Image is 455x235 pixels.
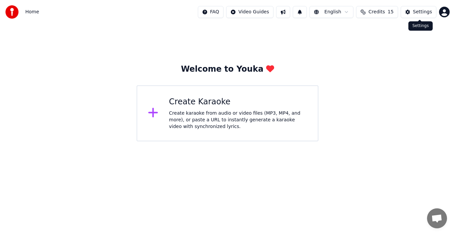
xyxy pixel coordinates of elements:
div: Settings [408,21,433,31]
button: Settings [401,6,436,18]
div: Create karaoke from audio or video files (MP3, MP4, and more), or paste a URL to instantly genera... [169,110,307,130]
div: Open chat [427,208,447,228]
button: FAQ [198,6,224,18]
span: Home [25,9,39,15]
button: Credits15 [356,6,398,18]
button: Video Guides [226,6,273,18]
div: Settings [413,9,432,15]
span: Credits [368,9,385,15]
img: youka [5,5,19,19]
span: 15 [388,9,394,15]
div: Welcome to Youka [181,64,274,75]
div: Create Karaoke [169,97,307,107]
nav: breadcrumb [25,9,39,15]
